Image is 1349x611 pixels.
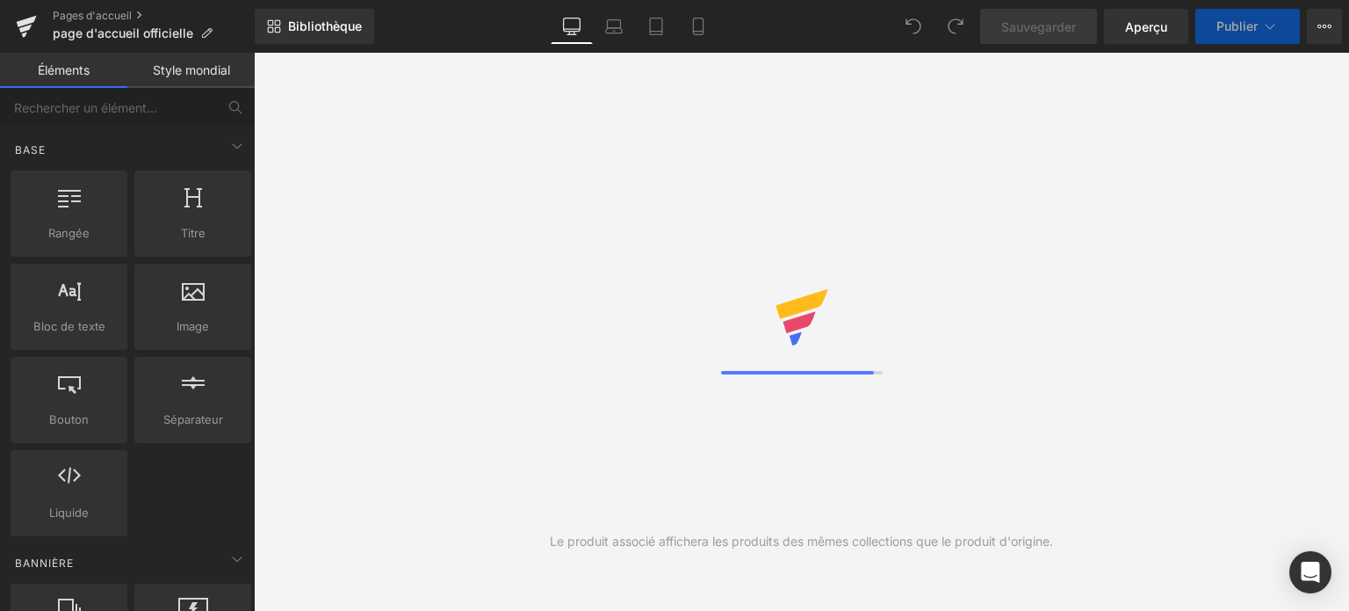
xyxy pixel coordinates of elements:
font: Pages d'accueil [53,9,132,22]
a: Pages d'accueil [53,9,255,23]
a: Aperçu [1104,9,1188,44]
font: Image [177,319,209,333]
font: Séparateur [163,412,223,426]
font: Bibliothèque [288,18,362,33]
font: Aperçu [1125,19,1167,34]
a: Comprimé [635,9,677,44]
font: page d'accueil officielle [53,25,193,40]
font: Le produit associé affichera les produits des mêmes collections que le produit d'origine. [550,534,1053,549]
button: Défaire [896,9,931,44]
font: Bloc de texte [33,319,105,333]
div: Open Intercom Messenger [1289,551,1331,593]
a: Nouvelle bibliothèque [255,9,374,44]
font: Base [15,143,46,156]
font: Titre [181,226,206,240]
font: Sauvegarder [1001,19,1076,34]
font: Bouton [49,412,89,426]
font: Éléments [38,62,90,77]
font: Liquide [49,506,89,520]
button: Refaire [938,9,973,44]
button: Plus [1307,9,1342,44]
font: Publier [1216,18,1258,33]
font: Style mondial [153,62,230,77]
font: Rangée [48,226,90,240]
a: Mobile [677,9,719,44]
font: Bannière [15,556,74,570]
a: Ordinateur portable [593,9,635,44]
a: Bureau [551,9,593,44]
button: Publier [1195,9,1300,44]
